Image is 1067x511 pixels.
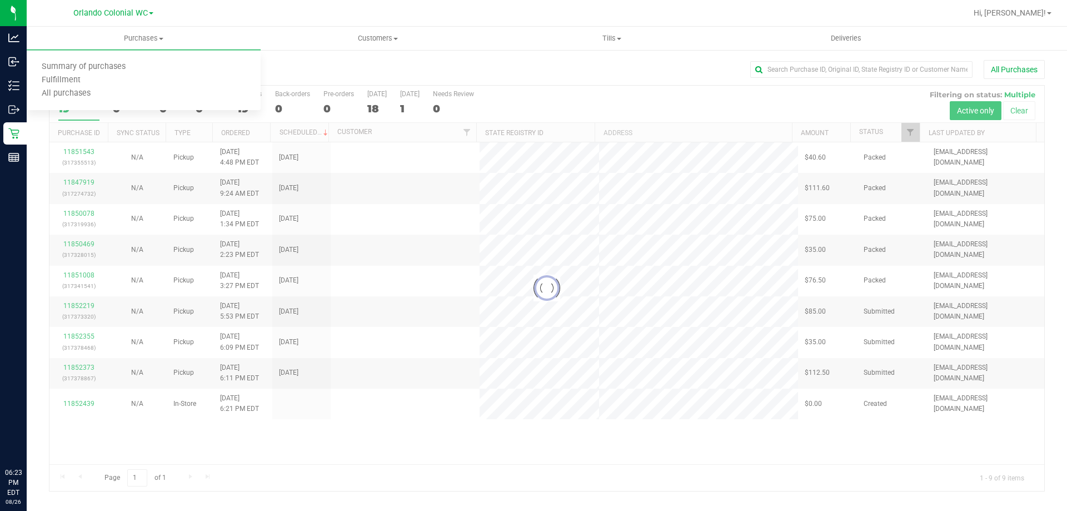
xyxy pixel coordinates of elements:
button: All Purchases [984,60,1045,79]
span: Hi, [PERSON_NAME]! [974,8,1046,17]
inline-svg: Analytics [8,32,19,43]
inline-svg: Reports [8,152,19,163]
a: Deliveries [729,27,963,50]
input: Search Purchase ID, Original ID, State Registry ID or Customer Name... [750,61,973,78]
span: Tills [495,33,728,43]
p: 08/26 [5,498,22,506]
span: Summary of purchases [27,62,141,72]
span: Orlando Colonial WC [73,8,148,18]
a: Tills [495,27,729,50]
a: Customers [261,27,495,50]
iframe: Resource center [11,422,44,455]
span: Purchases [27,33,261,43]
inline-svg: Retail [8,128,19,139]
inline-svg: Inbound [8,56,19,67]
inline-svg: Inventory [8,80,19,91]
span: Fulfillment [27,76,96,85]
inline-svg: Outbound [8,104,19,115]
p: 06:23 PM EDT [5,468,22,498]
span: Customers [261,33,494,43]
a: Purchases Summary of purchases Fulfillment All purchases [27,27,261,50]
span: All purchases [27,89,106,98]
span: Deliveries [816,33,876,43]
